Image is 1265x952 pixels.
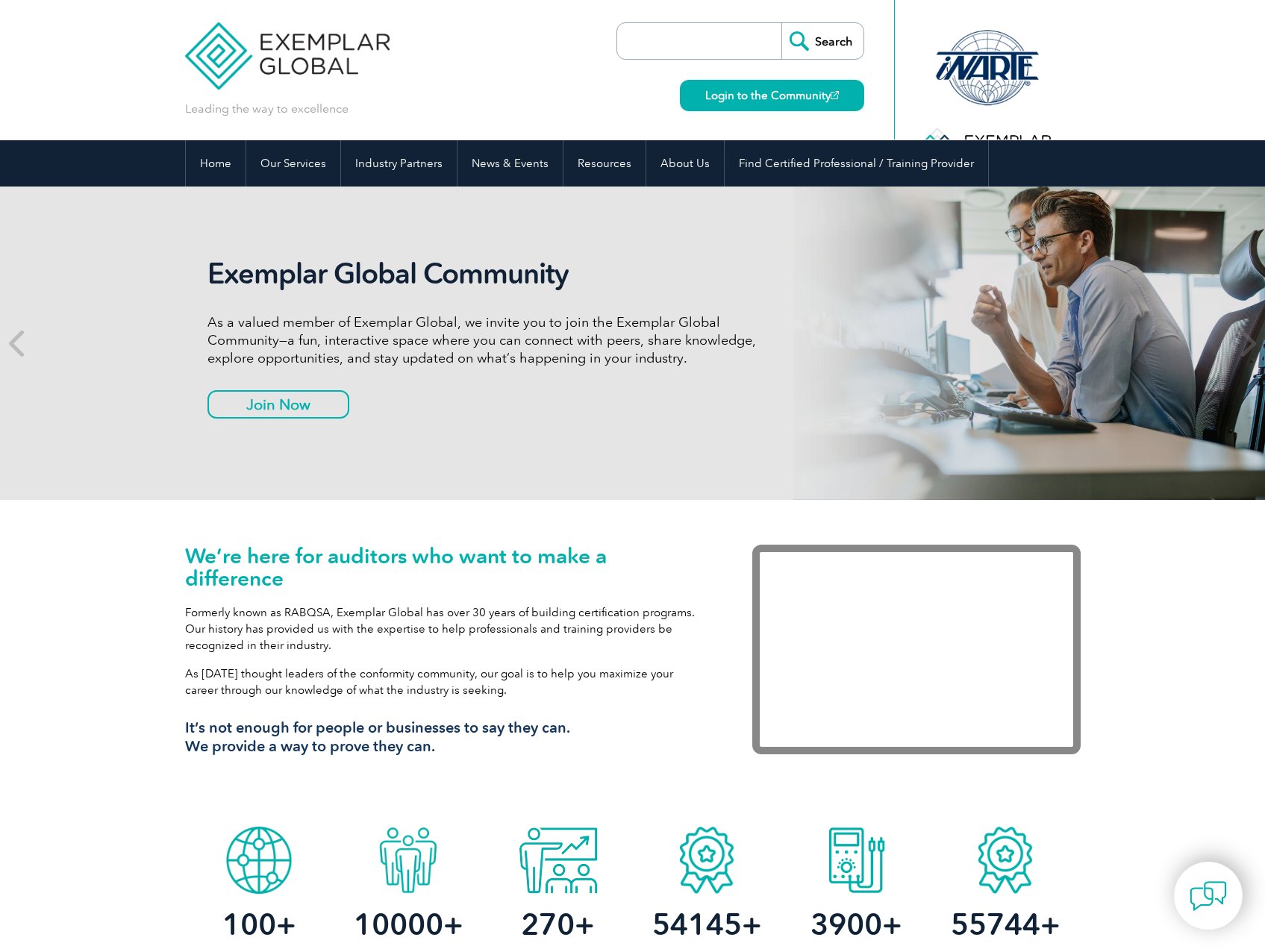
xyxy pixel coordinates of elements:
span: 3900 [810,906,882,942]
p: As [DATE] thought leaders of the conformity community, our goal is to help you maximize your care... [185,666,708,698]
img: open_square.png [831,91,839,99]
h2: Exemplar Global Community [207,257,767,291]
p: As a valued member of Exemplar Global, we invite you to join the Exemplar Global Community—a fun,... [207,313,767,367]
img: contact-chat.png [1190,877,1227,915]
a: Our Services [246,140,340,187]
input: Search [781,23,863,59]
h1: We’re here for auditors who want to make a difference [185,545,708,589]
p: Leading the way to excellence [185,101,349,117]
h2: + [483,912,632,936]
span: 55744 [951,906,1040,942]
a: Login to the Community [680,80,864,111]
span: 10000 [354,906,443,942]
a: Find Certified Professional / Training Provider [725,140,988,187]
a: News & Events [457,140,563,187]
a: Resources [563,140,646,187]
a: Industry Partners [341,140,457,187]
h3: It’s not enough for people or businesses to say they can. We provide a way to prove they can. [185,718,708,756]
a: Home [186,140,246,187]
p: Formerly known as RABQSA, Exemplar Global has over 30 years of building certification programs. O... [185,604,708,654]
h2: + [931,912,1080,936]
span: 100 [222,906,276,942]
span: 270 [521,906,575,942]
a: Join Now [207,390,349,419]
h2: + [185,912,334,936]
iframe: Exemplar Global: Working together to make a difference [752,545,1081,754]
span: 54145 [652,906,742,942]
h2: + [334,912,483,936]
h2: + [781,912,931,936]
h2: + [632,912,781,936]
a: About Us [646,140,724,187]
